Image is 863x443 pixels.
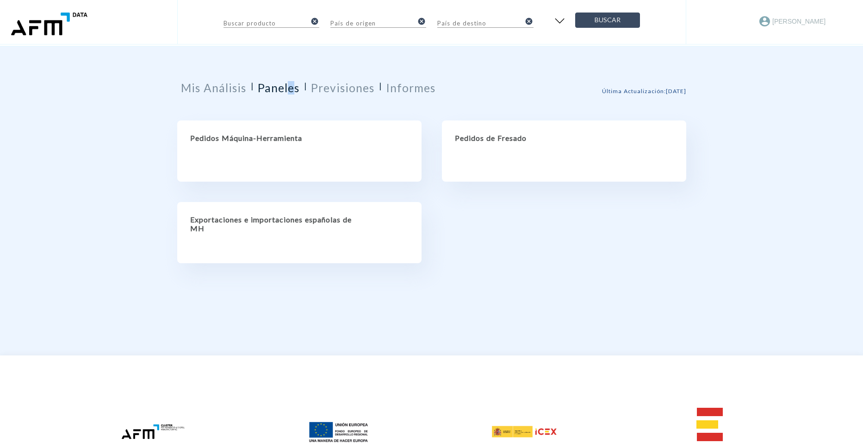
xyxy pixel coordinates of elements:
h2: Informes [386,81,435,95]
i: cancel [310,17,319,25]
button: Buscar [575,13,640,28]
img: Account Icon [759,16,770,26]
button: clear-input [417,13,426,29]
span: | [379,81,382,101]
h2: Mis Análisis [181,81,246,95]
button: [PERSON_NAME] [759,13,826,29]
img: enantio [7,11,89,37]
span: | [304,81,307,101]
h2: Previsiones [311,81,374,95]
span: Última Actualización : [DATE] [602,88,686,95]
i: cancel [417,17,426,25]
img: icex [492,426,557,437]
span: | [251,81,254,101]
span: Buscar [583,14,632,26]
h2: Pedidos Máquina-Herramienta [190,133,409,142]
h2: Paneles [258,81,299,95]
img: afm [121,424,186,440]
button: clear-input [310,13,319,29]
h2: Exportaciones e importaciones españolas de MH [190,215,409,233]
i: cancel [525,17,533,25]
button: clear-input [524,13,534,29]
h2: Pedidos de Fresado [455,133,673,142]
img: open filter [552,14,567,28]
